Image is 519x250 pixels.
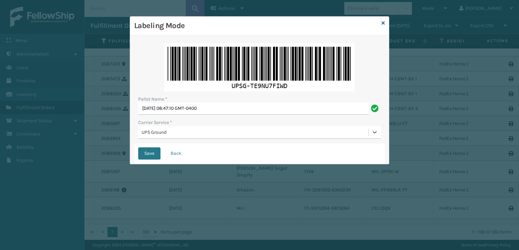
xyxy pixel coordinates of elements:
[164,43,355,91] img: 8dkz6DAAAABklEQVQDABkNk0y2rTRKAAAAAElFTkSuQmCC
[138,119,172,126] label: Carrier Service
[138,96,167,103] label: Pallet Name
[165,147,188,160] button: Back
[138,147,160,160] button: Save
[134,21,379,31] h3: Labeling Mode
[142,129,369,136] div: UPS Ground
